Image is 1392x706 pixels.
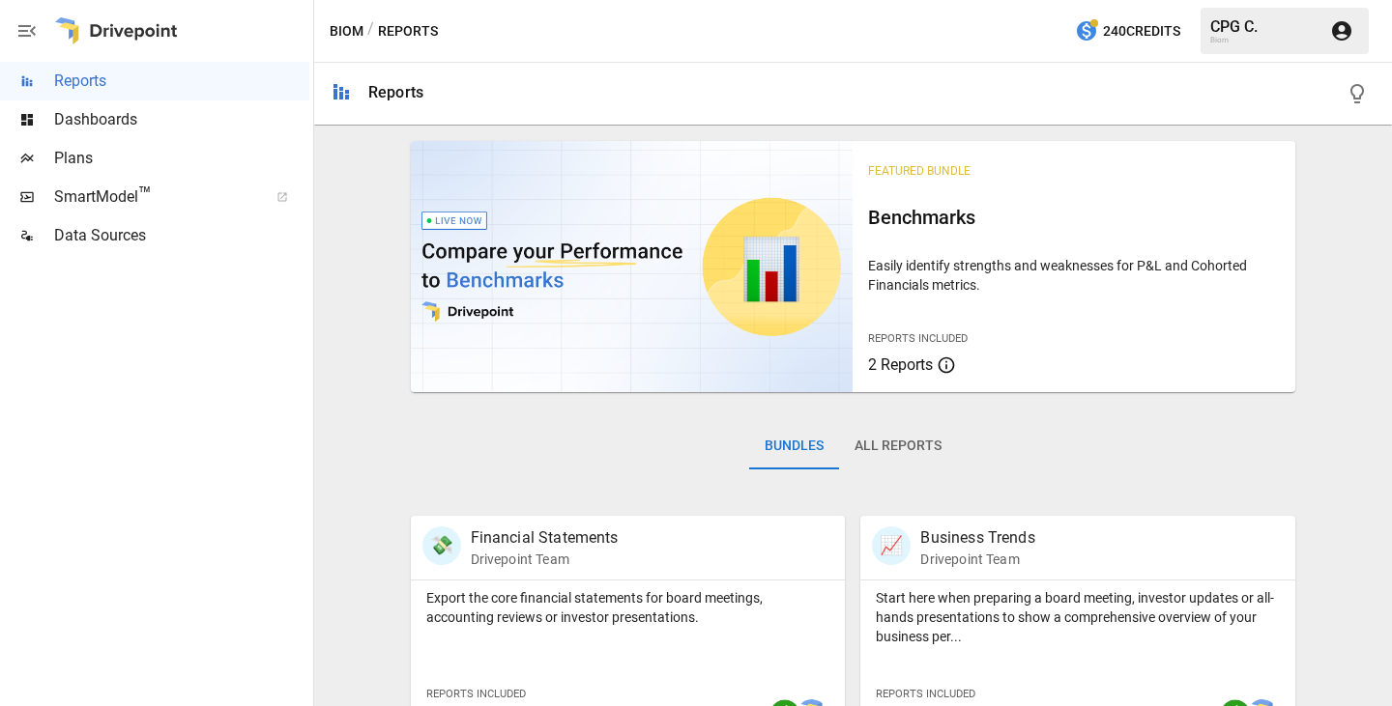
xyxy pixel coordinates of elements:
[1210,17,1319,36] div: CPG C.
[54,185,255,209] span: SmartModel
[1103,19,1180,43] span: 240 Credits
[868,202,1280,233] h6: Benchmarks
[426,588,830,627] p: Export the core financial statements for board meetings, accounting reviews or investor presentat...
[1067,14,1188,49] button: 240Credits
[54,147,309,170] span: Plans
[839,423,957,469] button: All Reports
[54,70,309,93] span: Reports
[868,355,933,374] span: 2 Reports
[868,256,1280,295] p: Easily identify strengths and weaknesses for P&L and Cohorted Financials metrics.
[426,688,526,700] span: Reports Included
[471,526,619,550] p: Financial Statements
[872,526,911,565] div: 📈
[920,526,1034,550] p: Business Trends
[422,526,461,565] div: 💸
[138,183,152,207] span: ™
[368,83,423,101] div: Reports
[54,108,309,131] span: Dashboards
[868,164,971,178] span: Featured Bundle
[868,332,968,345] span: Reports Included
[876,688,975,700] span: Reports Included
[330,19,363,43] button: Biom
[367,19,374,43] div: /
[1210,36,1319,44] div: Biom
[920,550,1034,569] p: Drivepoint Team
[471,550,619,569] p: Drivepoint Team
[54,224,309,247] span: Data Sources
[411,141,854,392] img: video thumbnail
[749,423,839,469] button: Bundles
[876,588,1280,646] p: Start here when preparing a board meeting, investor updates or all-hands presentations to show a ...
